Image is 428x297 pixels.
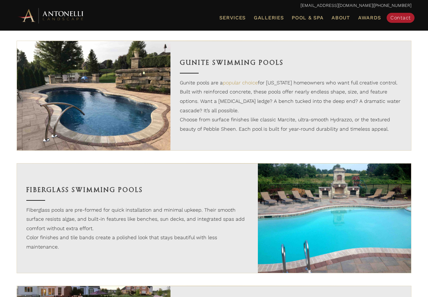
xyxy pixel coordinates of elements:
span: Services [219,15,246,20]
a: [PHONE_NUMBER] [374,3,411,8]
p: Fiberglass pools are pre-formed for quick installation and minimal upkeep. Their smooth surface r... [26,205,248,233]
a: Pool & Spa [289,14,326,22]
h3: Fiberglass Swimming Pools [26,185,248,195]
p: Gunite pools are a for [US_STATE] homeowners who want full creative control. Built with reinforce... [180,78,402,115]
a: Galleries [251,14,286,22]
span: Pool & Spa [292,15,323,21]
a: [EMAIL_ADDRESS][DOMAIN_NAME] [300,3,373,8]
a: popular choice [223,80,258,86]
p: Color finishes and tile bands create a polished look that stays beautiful with less maintenance. [26,233,248,251]
a: About [329,14,352,22]
p: | [17,2,411,10]
span: Galleries [254,15,284,21]
a: Awards [356,14,384,22]
span: Awards [358,15,381,21]
a: Contact [387,13,415,23]
span: About [331,15,350,20]
span: Contact [390,15,411,21]
p: Choose from surface finishes like classic Marcite, ultra-smooth Hydrazzo, or the textured beauty ... [180,115,402,133]
img: Antonelli Horizontal Logo [17,7,86,24]
a: Services [217,14,248,22]
h3: Gunite Swimming Pools [180,58,402,68]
